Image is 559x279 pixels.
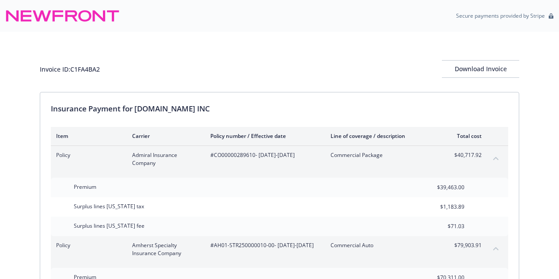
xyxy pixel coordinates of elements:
span: $79,903.91 [449,241,482,249]
span: Admiral Insurance Company [132,151,196,167]
div: Carrier [132,132,196,140]
span: Commercial Package [331,151,434,159]
span: Policy [56,151,118,159]
span: #AH01-STR250000010-00 - [DATE]-[DATE] [210,241,316,249]
span: Policy [56,241,118,249]
button: collapse content [489,151,503,165]
div: PolicyAdmiral Insurance Company#CO00000289610- [DATE]-[DATE]Commercial Package$40,717.92collapse ... [51,146,508,172]
span: Amherst Specialty Insurance Company [132,241,196,257]
span: #CO00000289610 - [DATE]-[DATE] [210,151,316,159]
button: collapse content [489,241,503,256]
div: Policy number / Effective date [210,132,316,140]
div: Download Invoice [442,61,519,77]
div: Total cost [449,132,482,140]
p: Secure payments provided by Stripe [456,12,545,19]
span: Surplus lines [US_STATE] tax [74,203,144,210]
div: Item [56,132,118,140]
div: Insurance Payment for [DOMAIN_NAME] INC [51,103,508,115]
span: $40,717.92 [449,151,482,159]
input: 0.00 [412,220,470,233]
input: 0.00 [412,181,470,194]
span: Commercial Auto [331,241,434,249]
div: Line of coverage / description [331,132,434,140]
input: 0.00 [412,200,470,214]
span: Premium [74,183,96,191]
div: PolicyAmherst Specialty Insurance Company#AH01-STR250000010-00- [DATE]-[DATE]Commercial Auto$79,9... [51,236,508,263]
button: Download Invoice [442,60,519,78]
div: Invoice ID: C1FA4BA2 [40,65,100,74]
span: Surplus lines [US_STATE] fee [74,222,145,229]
